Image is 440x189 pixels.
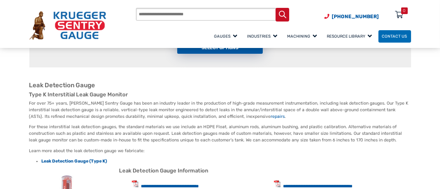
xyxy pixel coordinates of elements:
[284,29,323,43] a: Machining
[29,124,411,143] p: For these interstitial leak detection gauges, the standard materials we use include an HDPE Float...
[325,13,379,20] a: Phone Number (920) 434-8860
[42,158,107,164] a: Leak Detection Gauge (Type K)
[271,114,285,119] a: repairs
[29,11,106,40] img: Krueger Sentry Gauge
[382,34,407,38] span: Contact Us
[29,148,411,154] p: Learn more about the leak detection gauge we fabricate:
[247,34,278,38] span: Industries
[244,29,284,43] a: Industries
[214,34,238,38] span: Gauges
[177,43,263,54] a: Add to cart: “Leak Type K Gauge”
[323,29,378,43] a: Resource Library
[29,100,411,120] p: For over 75+ years, [PERSON_NAME] Sentry Gauge has been an industry leader in the production of h...
[378,30,411,43] a: Contact Us
[29,91,411,98] h3: Type K Interstitial Leak Gauge Monitor
[29,81,411,89] h2: Leak Detection Gauge
[211,29,244,43] a: Gauges
[332,14,379,19] span: [PHONE_NUMBER]
[327,34,372,38] span: Resource Library
[403,7,406,14] div: 0
[288,34,317,38] span: Machining
[29,167,411,174] h3: Leak Detection Gauge Information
